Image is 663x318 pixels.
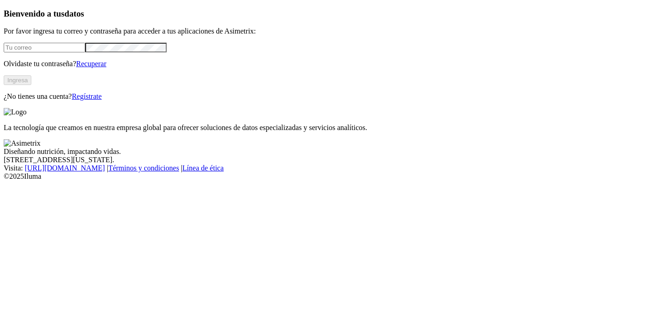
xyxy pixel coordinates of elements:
[4,164,659,172] div: Visita : | |
[182,164,224,172] a: Línea de ética
[4,124,659,132] p: La tecnología que creamos en nuestra empresa global para ofrecer soluciones de datos especializad...
[108,164,179,172] a: Términos y condiciones
[72,92,102,100] a: Regístrate
[4,156,659,164] div: [STREET_ADDRESS][US_STATE].
[4,43,85,52] input: Tu correo
[4,27,659,35] p: Por favor ingresa tu correo y contraseña para acceder a tus aplicaciones de Asimetrix:
[4,139,41,148] img: Asimetrix
[4,108,27,116] img: Logo
[4,92,659,101] p: ¿No tienes una cuenta?
[4,148,659,156] div: Diseñando nutrición, impactando vidas.
[4,75,31,85] button: Ingresa
[4,60,659,68] p: Olvidaste tu contraseña?
[25,164,105,172] a: [URL][DOMAIN_NAME]
[4,9,659,19] h3: Bienvenido a tus
[64,9,84,18] span: datos
[76,60,106,68] a: Recuperar
[4,172,659,181] div: © 2025 Iluma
